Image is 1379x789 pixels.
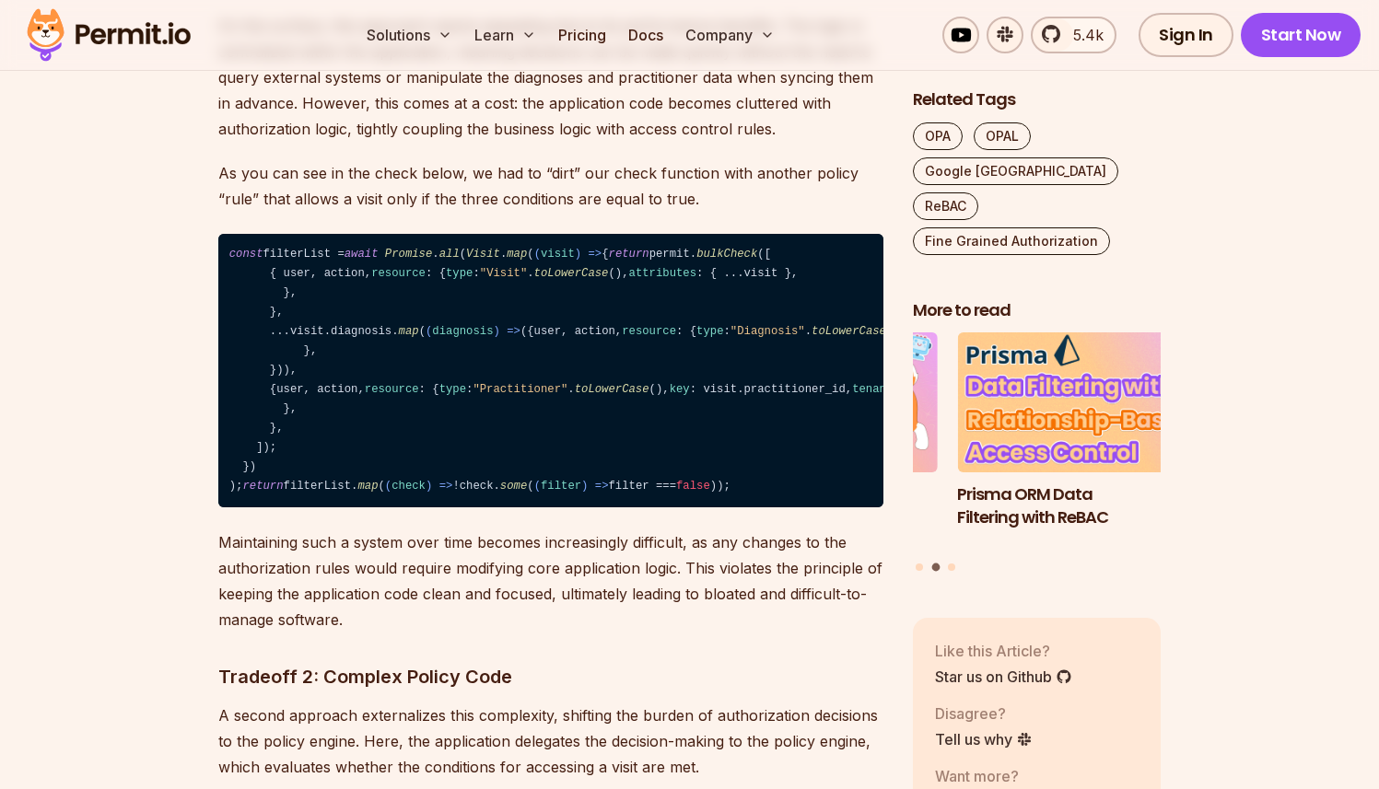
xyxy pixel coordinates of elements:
button: Learn [467,17,543,53]
span: diagnosis [331,325,391,338]
a: OPA [913,122,963,150]
a: Docs [621,17,671,53]
span: some [500,480,527,493]
span: "Diagnosis" [730,325,805,338]
button: Go to slide 3 [948,563,955,571]
a: Start Now [1241,13,1361,57]
button: Go to slide 2 [931,563,940,572]
a: Google [GEOGRAPHIC_DATA] [913,157,1118,185]
h3: Tradeoff 2: Complex Policy Code [218,662,883,691]
span: ( ) => [534,480,609,493]
a: Prisma ORM Data Filtering with ReBACPrisma ORM Data Filtering with ReBAC [957,333,1206,552]
li: 2 of 3 [957,333,1206,552]
p: A second approach externalizes this complexity, shifting the burden of authorization decisions to... [218,702,883,780]
a: Fine Grained Authorization [913,227,1110,255]
span: false [676,480,710,493]
h3: Why JWTs Can’t Handle AI Agent Access [689,483,938,529]
span: toLowerCase [575,383,649,396]
span: type [446,267,473,280]
a: Tell us why [935,728,1033,750]
span: bulkCheck [696,248,757,261]
span: ( ) => [534,248,602,261]
h2: Related Tags [913,88,1162,111]
span: diagnosis [432,325,493,338]
span: const [229,248,263,261]
div: Posts [913,333,1162,574]
span: toLowerCase [812,325,886,338]
li: 1 of 3 [689,333,938,552]
a: Sign In [1139,13,1233,57]
span: type [439,383,466,396]
p: As you can see in the check below, we had to “dirt” our check function with another policy “rule”... [218,160,883,212]
span: key [670,383,690,396]
button: Go to slide 1 [916,563,923,571]
span: await [345,248,379,261]
a: Star us on Github [935,666,1072,688]
a: ReBAC [913,192,978,220]
span: toLowerCase [534,267,609,280]
span: resource [622,325,676,338]
span: visit [541,248,575,261]
span: tenant [852,383,893,396]
span: return [242,480,283,493]
a: 5.4k [1031,17,1116,53]
span: all [439,248,460,261]
button: Company [678,17,782,53]
span: map [357,480,378,493]
span: "Visit" [480,267,527,280]
img: Prisma ORM Data Filtering with ReBAC [957,333,1206,473]
span: Promise [385,248,432,261]
span: resource [371,267,426,280]
span: return [609,248,649,261]
span: check [391,480,426,493]
span: "Practitioner" [473,383,567,396]
a: Pricing [551,17,614,53]
code: filterList = . ( . ( { permit. ([ { user, action, : { : . (), : { ...visit }, }, }, ...visit. . (... [218,234,883,508]
p: Like this Article? [935,640,1072,662]
p: Want more? [935,765,1079,787]
span: ( ) => [385,480,453,493]
span: attributes [629,267,697,280]
span: map [507,248,527,261]
span: 5.4k [1062,24,1104,46]
p: Maintaining such a system over time becomes increasingly difficult, as any changes to the authori... [218,529,883,632]
span: map [399,325,419,338]
p: Disagree? [935,702,1033,725]
span: resource [365,383,419,396]
span: practitioner_id [744,383,846,396]
button: Solutions [359,17,460,53]
h3: Prisma ORM Data Filtering with ReBAC [957,483,1206,529]
span: type [696,325,723,338]
span: ( ) => [426,325,520,338]
img: Permit logo [18,4,199,66]
span: Visit [466,248,500,261]
h2: More to read [913,299,1162,322]
span: filter [541,480,581,493]
p: On the surface, this approach seems appealing due to its performance benefits. The logic is centr... [218,13,883,142]
a: OPAL [974,122,1031,150]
